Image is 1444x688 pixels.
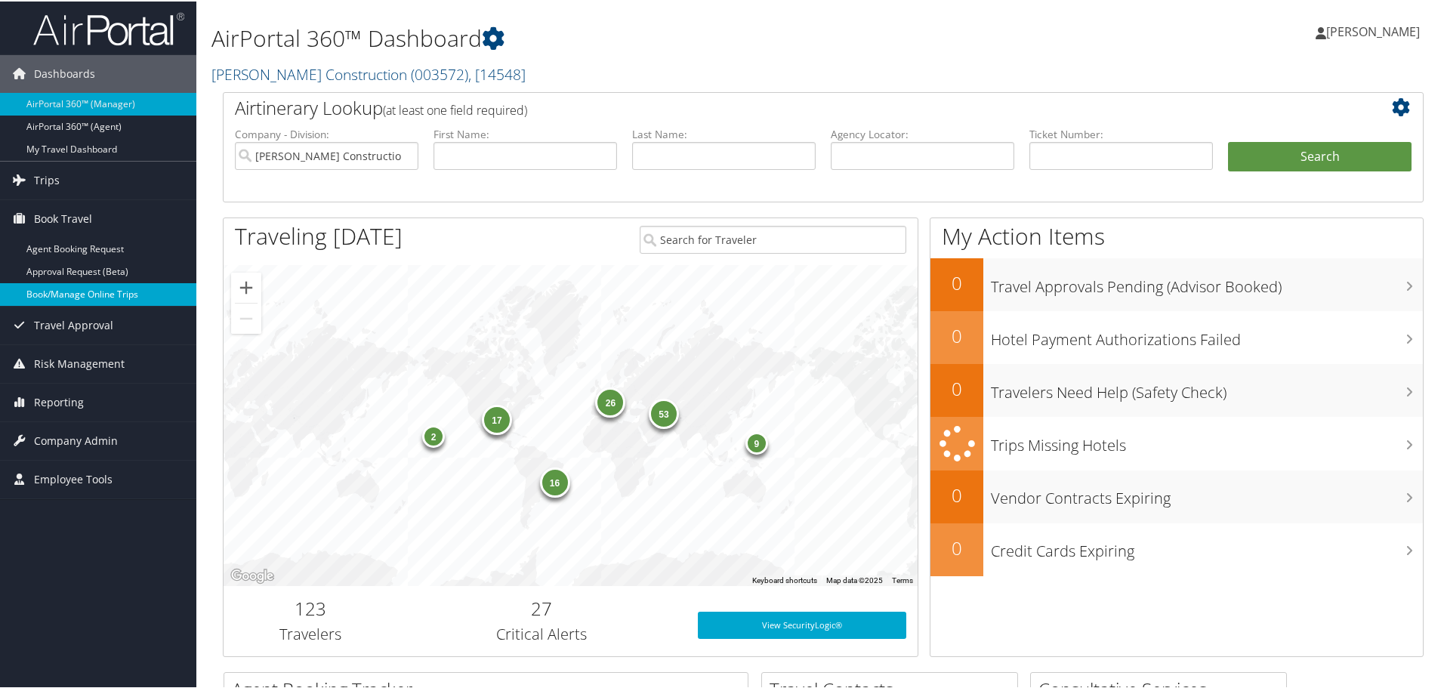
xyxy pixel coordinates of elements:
span: Reporting [34,382,84,420]
a: [PERSON_NAME] Construction [211,63,526,83]
div: 53 [649,396,679,427]
div: 9 [745,430,768,452]
span: , [ 14548 ] [468,63,526,83]
input: Search for Traveler [640,224,906,252]
button: Zoom out [231,302,261,332]
label: Agency Locator: [831,125,1014,140]
span: ( 003572 ) [411,63,468,83]
h2: 0 [930,534,983,560]
a: Trips Missing Hotels [930,415,1423,469]
span: Map data ©2025 [826,575,883,583]
span: Risk Management [34,344,125,381]
a: 0Credit Cards Expiring [930,522,1423,575]
a: 0Travel Approvals Pending (Advisor Booked) [930,257,1423,310]
label: Last Name: [632,125,816,140]
h2: 123 [235,594,386,620]
h2: Airtinerary Lookup [235,94,1312,119]
h1: Traveling [DATE] [235,219,403,251]
span: Employee Tools [34,459,113,497]
h3: Travel Approvals Pending (Advisor Booked) [991,267,1423,296]
h3: Credit Cards Expiring [991,532,1423,560]
h2: 27 [409,594,675,620]
h3: Vendor Contracts Expiring [991,479,1423,508]
img: airportal-logo.png [33,10,184,45]
a: Terms (opens in new tab) [892,575,913,583]
h1: AirPortal 360™ Dashboard [211,21,1027,53]
span: Company Admin [34,421,118,458]
h3: Travelers [235,622,386,643]
span: Trips [34,160,60,198]
span: [PERSON_NAME] [1326,22,1420,39]
h3: Trips Missing Hotels [991,426,1423,455]
h1: My Action Items [930,219,1423,251]
a: 0Vendor Contracts Expiring [930,469,1423,522]
span: Dashboards [34,54,95,91]
span: Travel Approval [34,305,113,343]
div: 17 [482,403,512,433]
a: [PERSON_NAME] [1316,8,1435,53]
button: Search [1228,140,1412,171]
label: First Name: [434,125,617,140]
div: 16 [539,466,569,496]
h3: Critical Alerts [409,622,675,643]
h2: 0 [930,481,983,507]
h2: 0 [930,375,983,400]
button: Zoom in [231,271,261,301]
a: 0Hotel Payment Authorizations Failed [930,310,1423,363]
h2: 0 [930,269,983,295]
div: 26 [595,386,625,416]
img: Google [227,565,277,585]
h2: 0 [930,322,983,347]
label: Company - Division: [235,125,418,140]
div: 2 [422,423,445,446]
a: View SecurityLogic® [698,610,906,637]
button: Keyboard shortcuts [752,574,817,585]
label: Ticket Number: [1029,125,1213,140]
span: (at least one field required) [383,100,527,117]
a: Open this area in Google Maps (opens a new window) [227,565,277,585]
h3: Hotel Payment Authorizations Failed [991,320,1423,349]
span: Book Travel [34,199,92,236]
a: 0Travelers Need Help (Safety Check) [930,363,1423,415]
h3: Travelers Need Help (Safety Check) [991,373,1423,402]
